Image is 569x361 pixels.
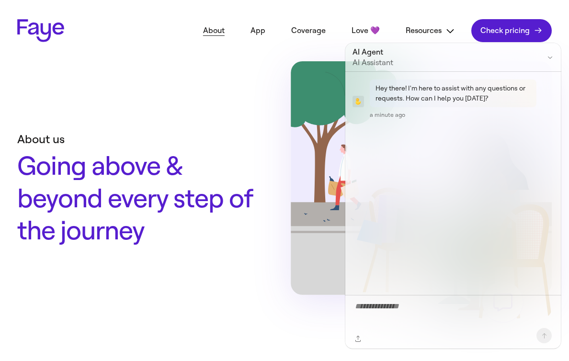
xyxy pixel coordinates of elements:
button: Upload file [353,333,364,344]
a: Love 💜 [342,20,389,41]
span: a minute ago [370,111,405,119]
a: Faye Logo [17,19,64,42]
span: AI Assistant [353,58,531,68]
span: AI Agent [353,46,531,58]
button: Close chat [544,51,557,64]
button: Resources [396,20,465,42]
button: Send message [536,328,552,343]
div: AI Agent Chat [345,43,561,349]
a: About [193,20,234,41]
svg: Quack Logo [353,98,363,105]
p: Hey there! I'm here to assist with any questions or requests. How can I help you [DATE]? [376,83,531,103]
textarea: Ask anything... [355,302,532,331]
h1: Going above & beyond every step of the journey [17,150,257,248]
a: Check pricing [471,19,552,42]
a: App [241,20,275,41]
a: Coverage [282,20,335,41]
p: About us [17,132,257,147]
